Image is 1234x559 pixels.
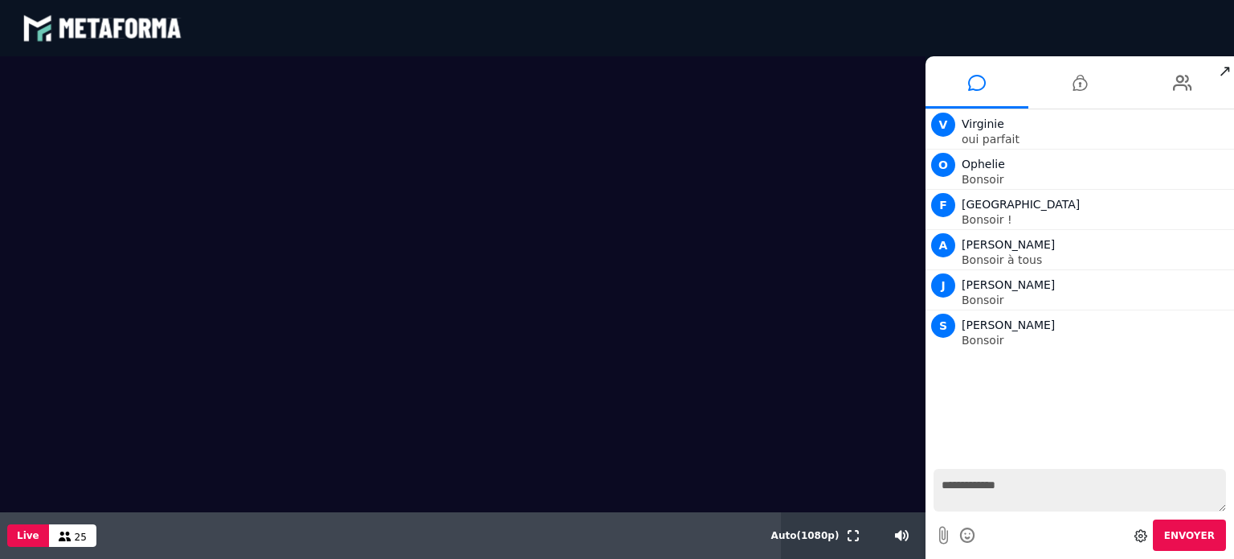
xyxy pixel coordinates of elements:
[931,193,955,217] span: F
[962,198,1080,211] span: [GEOGRAPHIC_DATA]
[768,512,843,559] button: Auto(1080p)
[7,524,49,547] button: Live
[75,532,87,543] span: 25
[962,254,1230,265] p: Bonsoir à tous
[931,314,955,338] span: S
[962,214,1230,225] p: Bonsoir !
[1164,530,1215,541] span: Envoyer
[931,273,955,298] span: J
[931,113,955,137] span: V
[962,174,1230,185] p: Bonsoir
[931,153,955,177] span: O
[962,294,1230,306] p: Bonsoir
[962,158,1005,171] span: Ophelie
[771,530,840,541] span: Auto ( 1080 p)
[962,134,1230,145] p: oui parfait
[962,117,1004,130] span: Virginie
[1153,520,1226,551] button: Envoyer
[931,233,955,257] span: A
[962,238,1055,251] span: [PERSON_NAME]
[962,319,1055,331] span: [PERSON_NAME]
[962,278,1055,291] span: [PERSON_NAME]
[962,335,1230,346] p: Bonsoir
[1216,56,1234,85] span: ↗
